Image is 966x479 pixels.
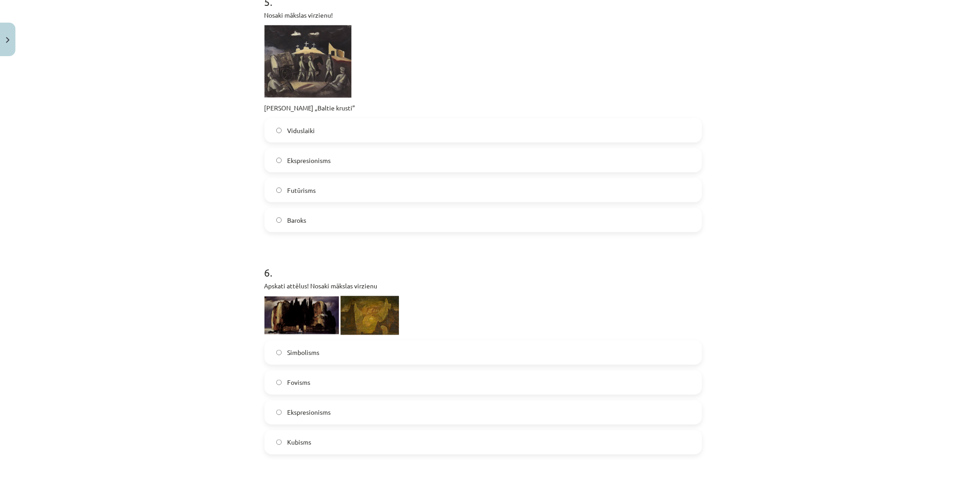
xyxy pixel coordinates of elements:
[276,410,282,416] input: Ekspresionisms
[276,128,282,134] input: Viduslaiki
[276,380,282,386] input: Fovisms
[287,378,310,387] span: Fovisms
[287,126,315,135] span: Viduslaiki
[287,348,319,357] span: Simbolisms
[287,407,331,417] span: Ekspresionisms
[276,158,282,163] input: Ekspresionisms
[276,217,282,223] input: Baroks
[287,186,316,195] span: Futūrisms
[264,281,702,291] p: Apskati attēlus! Nosaki mākslas virzienu
[287,156,331,165] span: Ekspresionisms
[276,350,282,356] input: Simbolisms
[264,250,702,278] h1: 6 .
[264,103,702,113] p: [PERSON_NAME] „Baltie krusti”
[287,437,311,447] span: Kubisms
[276,440,282,445] input: Kubisms
[6,37,10,43] img: icon-close-lesson-0947bae3869378f0d4975bcd49f059093ad1ed9edebbc8119c70593378902aed.svg
[276,187,282,193] input: Futūrisms
[264,10,702,20] p: Nosaki mākslas virzienu!
[287,216,306,225] span: Baroks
